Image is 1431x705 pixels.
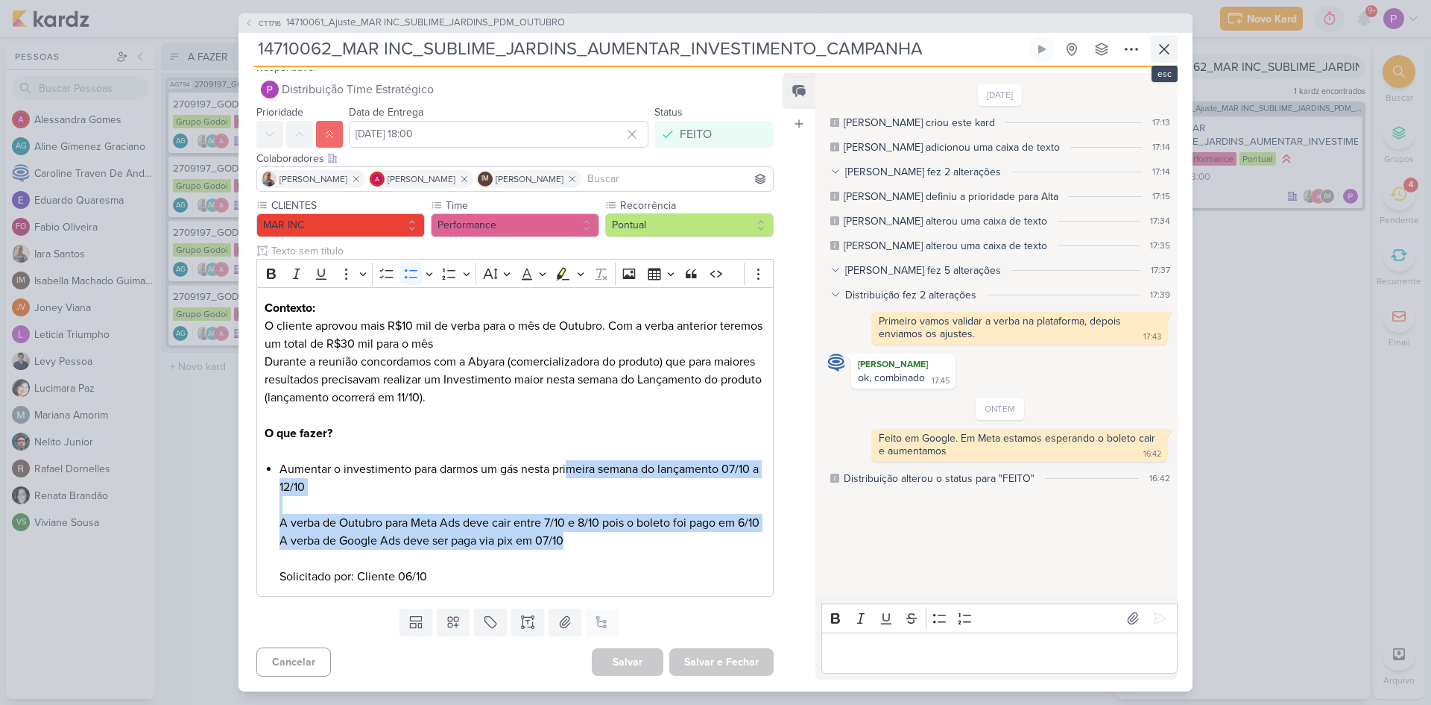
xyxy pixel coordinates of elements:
[584,170,770,188] input: Buscar
[496,172,563,186] span: [PERSON_NAME]
[279,172,347,186] span: [PERSON_NAME]
[844,238,1047,254] div: Caroline alterou uma caixa de texto
[830,241,839,250] div: Este log é visível à todos no kard
[680,125,712,143] div: FEITO
[1152,165,1170,178] div: 17:14
[830,142,839,151] div: Este log é visível à todos no kard
[268,243,774,259] input: Texto sem título
[879,432,1158,457] div: Feito em Google. Em Meta estamos esperando o boleto cair e aumentamos
[845,164,1001,180] div: [PERSON_NAME] fez 2 alterações
[265,301,315,316] strong: Contexto:
[830,118,839,127] div: Este log é visível à todos no kard
[844,189,1058,204] div: Caroline definiu a prioridade para Alta
[830,192,839,201] div: Este log é visível à todos no kard
[388,172,455,186] span: [PERSON_NAME]
[854,357,953,372] div: [PERSON_NAME]
[256,61,316,74] label: Responsável
[270,198,425,213] label: CLIENTES
[827,354,845,372] img: Caroline Traven De Andrade
[256,648,331,677] button: Cancelar
[256,287,774,597] div: Editor editing area: main
[1150,214,1170,228] div: 17:34
[845,287,976,303] div: Distribuição fez 2 alterações
[932,375,950,387] div: 17:45
[1152,140,1170,154] div: 17:14
[654,121,774,148] button: FEITO
[256,259,774,288] div: Editor toolbar
[1149,471,1170,485] div: 16:42
[1150,288,1170,301] div: 17:39
[431,213,599,237] button: Performance
[370,172,385,187] img: Alessandra Gomes
[844,213,1047,229] div: Caroline alterou uma caixa de texto
[349,121,648,148] input: Select a date
[605,213,774,237] button: Pontual
[256,106,303,119] label: Prioridade
[830,216,839,225] div: Este log é visível à todos no kard
[654,106,683,119] label: Status
[253,36,1026,63] input: Kard Sem Título
[261,81,279,98] img: Distribuição Time Estratégico
[858,372,925,384] div: ok, combinado
[1151,263,1170,277] div: 17:37
[265,426,332,441] strong: O que fazer?
[821,604,1178,633] div: Editor toolbar
[1152,66,1178,82] div: esc
[1150,239,1170,252] div: 17:35
[1152,116,1170,129] div: 17:13
[619,198,774,213] label: Recorrência
[879,315,1124,340] div: Primeiro vamos validar a verba na plataforma, depois enviamos os ajustes.
[844,140,1060,155] div: Caroline adicionou uma caixa de texto
[279,460,765,586] li: Aumentar o investimento para darmos um gás nesta primeira semana do lançamento 07/10 a 12/10 A ve...
[256,76,774,103] button: Distribuição Time Estratégico
[444,198,599,213] label: Time
[821,633,1178,674] div: Editor editing area: main
[282,81,434,98] span: Distribuição Time Estratégico
[844,115,995,131] div: Caroline criou este kard
[830,474,839,483] div: Este log é visível à todos no kard
[1036,43,1048,55] div: Ligar relógio
[478,172,493,187] div: Isabella Machado Guimarães
[256,213,425,237] button: MAR INC
[349,106,423,119] label: Data de Entrega
[256,151,774,166] div: Colaboradores
[844,471,1034,486] div: Distribuição alterou o status para "FEITO"
[262,172,277,187] img: Iara Santos
[265,299,765,407] p: O cliente aprovou mais R$10 mil de verba para o mês de Outubro. Com a verba anterior teremos um t...
[845,263,1001,278] div: [PERSON_NAME] fez 5 alterações
[1143,331,1161,343] div: 17:43
[1143,448,1161,460] div: 16:42
[481,175,489,183] p: IM
[1152,189,1170,203] div: 17:15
